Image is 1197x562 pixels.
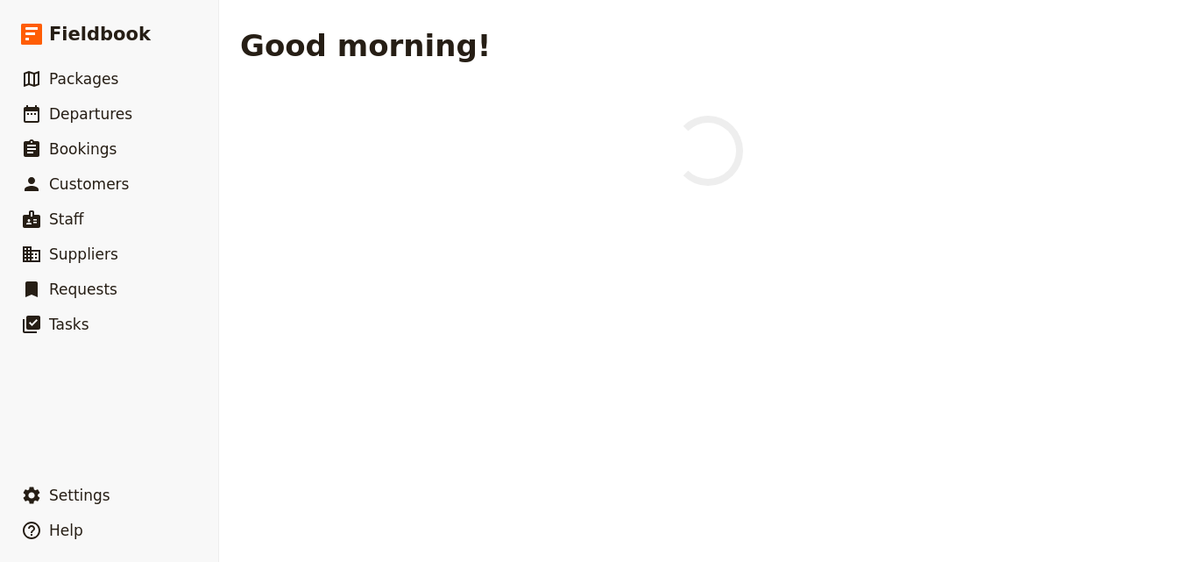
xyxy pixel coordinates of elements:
span: Requests [49,281,117,298]
span: Packages [49,70,118,88]
span: Bookings [49,140,117,158]
span: Departures [49,105,132,123]
span: Suppliers [49,245,118,263]
span: Help [49,522,83,539]
span: Customers [49,175,129,193]
span: Settings [49,487,110,504]
h1: Good morning! [240,28,491,63]
span: Tasks [49,316,89,333]
span: Fieldbook [49,21,151,47]
span: Staff [49,210,84,228]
